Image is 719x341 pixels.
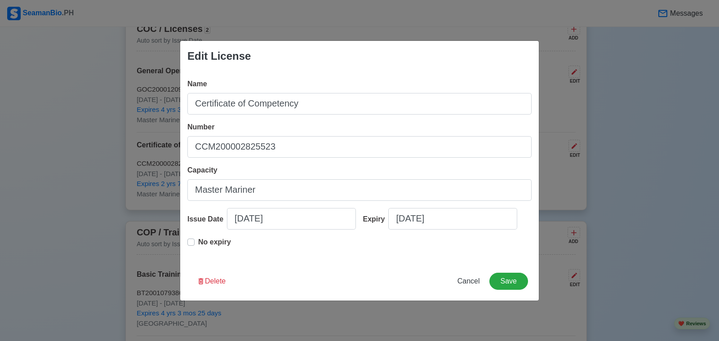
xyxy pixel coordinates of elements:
[187,214,227,225] div: Issue Date
[187,80,207,88] span: Name
[191,273,231,290] button: Delete
[457,277,480,285] span: Cancel
[198,237,231,248] p: No expiry
[187,136,532,158] input: Ex: EMM1234567890
[187,48,251,64] div: Edit License
[187,123,214,131] span: Number
[187,166,217,174] span: Capacity
[187,179,532,201] input: Ex: Master
[489,273,528,290] button: Save
[363,214,389,225] div: Expiry
[187,93,532,115] input: Ex: National Certificate of Competency
[452,273,486,290] button: Cancel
